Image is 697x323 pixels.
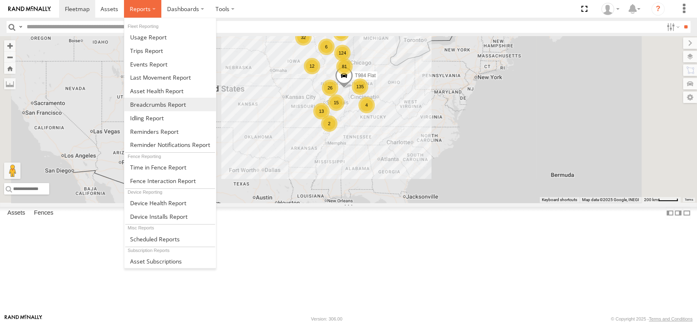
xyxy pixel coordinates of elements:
[683,207,691,219] label: Hide Summary Table
[352,78,368,95] div: 135
[663,21,681,33] label: Search Filter Options
[124,160,216,174] a: Time in Fences Report
[598,3,622,15] div: Jared Benson
[124,111,216,125] a: Idling Report
[124,84,216,98] a: Asset Health Report
[674,207,682,219] label: Dock Summary Table to the Right
[328,94,344,111] div: 15
[644,197,658,202] span: 200 km
[4,63,16,74] button: Zoom Home
[124,138,216,151] a: Service Reminder Notifications Report
[322,80,338,96] div: 26
[295,29,312,46] div: 32
[649,316,692,321] a: Terms and Conditions
[124,125,216,138] a: Reminders Report
[311,316,342,321] div: Version: 306.00
[4,51,16,63] button: Zoom out
[304,58,320,74] div: 12
[685,198,693,202] a: Terms (opens in new tab)
[5,315,42,323] a: Visit our Website
[124,196,216,210] a: Device Health Report
[124,71,216,84] a: Last Movement Report
[318,39,335,55] div: 6
[611,316,692,321] div: © Copyright 2025 -
[642,197,681,203] button: Map Scale: 200 km per 45 pixels
[358,97,375,113] div: 4
[124,254,216,268] a: Asset Subscriptions
[542,197,577,203] button: Keyboard shortcuts
[4,40,16,51] button: Zoom in
[30,207,57,219] label: Fences
[321,115,337,132] div: 2
[355,73,376,78] span: T984 Flat
[683,92,697,103] label: Map Settings
[313,103,330,119] div: 13
[124,44,216,57] a: Trips Report
[582,197,639,202] span: Map data ©2025 Google, INEGI
[336,58,353,75] div: 81
[651,2,665,16] i: ?
[124,210,216,223] a: Device Installs Report
[4,78,16,89] label: Measure
[124,57,216,71] a: Full Events Report
[334,45,351,61] div: 124
[124,98,216,111] a: Breadcrumbs Report
[3,207,29,219] label: Assets
[124,232,216,246] a: Scheduled Reports
[124,30,216,44] a: Usage Report
[4,163,21,179] button: Drag Pegman onto the map to open Street View
[124,174,216,188] a: Fence Interaction Report
[8,6,51,12] img: rand-logo.svg
[666,207,674,219] label: Dock Summary Table to the Left
[17,21,24,33] label: Search Query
